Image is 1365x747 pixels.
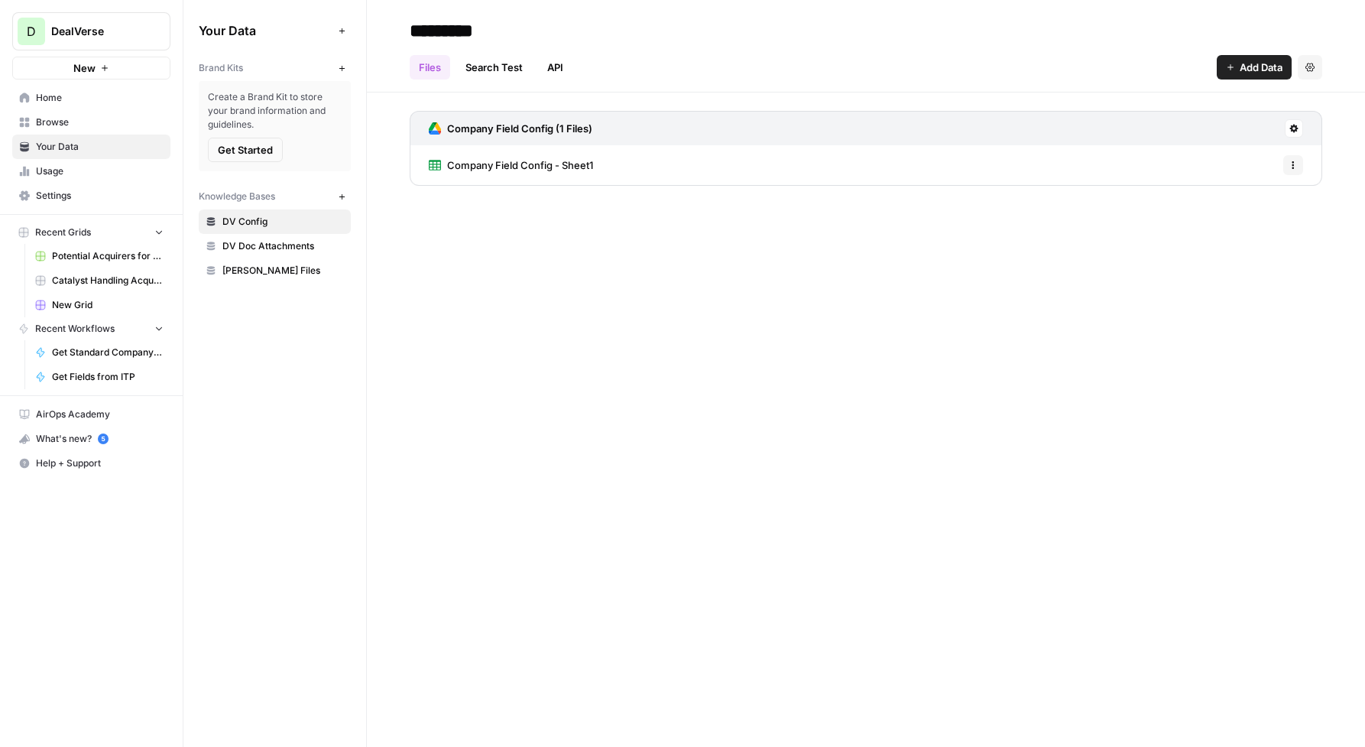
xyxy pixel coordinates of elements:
[12,86,170,110] a: Home
[28,340,170,365] a: Get Standard Company Field by Name and Domain
[456,55,532,80] a: Search Test
[199,21,332,40] span: Your Data
[12,184,170,208] a: Settings
[73,60,96,76] span: New
[12,451,170,476] button: Help + Support
[410,55,450,80] a: Files
[12,427,170,451] button: What's new? 5
[1240,60,1282,75] span: Add Data
[28,268,170,293] a: Catalyst Handling Acquisitions
[199,61,243,75] span: Brand Kits
[1217,55,1292,80] button: Add Data
[101,435,105,443] text: 5
[208,90,342,132] span: Create a Brand Kit to store your brand information and guidelines.
[98,434,109,444] a: 5
[199,258,351,283] a: [PERSON_NAME] Files
[222,215,344,229] span: DV Config
[199,209,351,234] a: DV Config
[28,244,170,268] a: Potential Acquirers for Deep Instinct
[36,164,164,178] span: Usage
[218,142,273,158] span: Get Started
[36,408,164,421] span: AirOps Academy
[36,115,164,129] span: Browse
[429,145,593,185] a: Company Field Config - Sheet1
[36,140,164,154] span: Your Data
[199,190,275,203] span: Knowledge Bases
[28,365,170,389] a: Get Fields from ITP
[12,135,170,159] a: Your Data
[12,402,170,427] a: AirOps Academy
[28,293,170,317] a: New Grid
[199,234,351,258] a: DV Doc Attachments
[429,112,592,145] a: Company Field Config (1 Files)
[27,22,36,41] span: D
[51,24,144,39] span: DealVerse
[52,346,164,359] span: Get Standard Company Field by Name and Domain
[12,159,170,184] a: Usage
[36,91,164,105] span: Home
[35,226,91,239] span: Recent Grids
[12,12,170,50] button: Workspace: DealVerse
[13,427,170,450] div: What's new?
[52,298,164,312] span: New Grid
[52,249,164,263] span: Potential Acquirers for Deep Instinct
[12,57,170,80] button: New
[447,121,592,136] h3: Company Field Config (1 Files)
[12,110,170,135] a: Browse
[222,239,344,253] span: DV Doc Attachments
[36,189,164,203] span: Settings
[447,158,593,173] span: Company Field Config - Sheet1
[208,138,283,162] button: Get Started
[12,317,170,340] button: Recent Workflows
[36,456,164,470] span: Help + Support
[12,221,170,244] button: Recent Grids
[52,274,164,287] span: Catalyst Handling Acquisitions
[222,264,344,278] span: [PERSON_NAME] Files
[35,322,115,336] span: Recent Workflows
[538,55,572,80] a: API
[52,370,164,384] span: Get Fields from ITP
